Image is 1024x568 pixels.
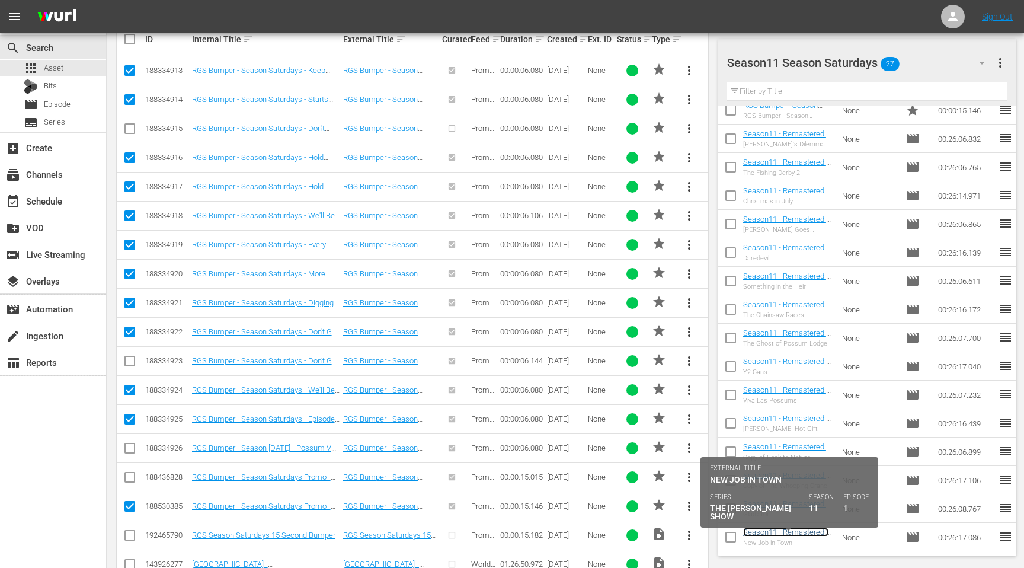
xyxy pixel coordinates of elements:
[192,327,337,345] a: RGS Bumper - Season Saturdays - Don't Go Far
[500,502,543,510] div: 00:00:15.146
[999,359,1013,373] span: reorder
[743,186,831,213] a: Season11 - Remastered - TRGS - S11E13 - Christmas in July
[471,32,497,46] div: Feed
[675,85,703,114] button: more_vert
[7,9,21,24] span: menu
[743,169,833,177] div: The Fishing Derby 2
[933,324,999,352] td: 00:26:07.700
[933,96,999,125] td: 00:00:15.146
[881,52,900,76] span: 27
[547,66,584,75] div: [DATE]
[6,248,20,262] span: Live Streaming
[999,330,1013,344] span: reorder
[675,521,703,550] button: more_vert
[44,80,57,92] span: Bits
[192,531,335,540] a: RGS Season Saturdays 15 Second Bumper
[588,269,613,278] div: None
[675,231,703,259] button: more_vert
[145,124,188,133] div: 188334915
[343,124,438,151] a: RGS Bumper - Season Saturdays - Don't Adust Your Sets
[743,300,831,327] a: Season11 - Remastered - TRGS - S11E09 - The Chainsaw Races
[6,194,20,209] span: Schedule
[6,221,20,235] span: VOD
[743,397,833,404] div: Viva Las Possums
[999,131,1013,145] span: reorder
[743,454,833,461] div: Copy of Back to Nature
[905,217,920,231] span: Episode
[6,168,20,182] span: Channels
[743,215,831,250] a: Season11 - Remastered - TRGS - S11E12 - [PERSON_NAME] Goes Straight
[743,158,831,184] a: Season11 - Remastered - TRGS - S11E14 - The Fishing Derby 2
[675,376,703,404] button: more_vert
[643,34,654,44] span: sort
[343,32,439,46] div: External Title
[933,238,999,267] td: 00:26:16.139
[933,125,999,153] td: 00:26:06.832
[682,354,696,368] span: more_vert
[588,153,613,162] div: None
[471,327,494,345] span: Promos
[993,56,1007,70] span: more_vert
[837,523,900,551] td: None
[500,153,543,162] div: 00:00:06.080
[145,443,188,452] div: 188334926
[905,160,920,174] span: Episode
[837,125,900,153] td: None
[933,438,999,466] td: 00:26:06.899
[343,66,435,92] a: RGS Bumper - Season Saturdays - Keep Your Duct Tape Handy
[675,347,703,375] button: more_vert
[682,209,696,223] span: more_vert
[652,411,666,425] span: PROMO
[343,414,430,441] a: RGS Bumper - Season Saturdays - Episodes Just Keep Rolling
[500,124,543,133] div: 00:00:06.080
[682,325,696,339] span: more_vert
[588,356,613,365] div: None
[192,240,331,258] a: RGS Bumper - Season Saturdays - Every Episode In Order
[547,124,584,133] div: [DATE]
[743,226,833,234] div: [PERSON_NAME] Goes Straight
[500,356,543,365] div: 00:00:06.144
[905,103,920,117] span: Promo
[743,471,831,497] a: Season11 - Remastered - TRGS - S11E03 - The Whooping Crane
[547,182,584,191] div: [DATE]
[343,269,433,287] a: RGS Bumper - Season Saturdays - More from Red
[743,528,830,554] a: Season11 - Remastered - TRGS - S11E01 - New Job in Town
[905,245,920,260] span: Episode
[837,238,900,267] td: None
[343,211,428,238] a: RGS Bumper - Season Saturdays - We'll Be Right Back
[343,502,423,528] a: RGS Bumper - Season Saturdays Promo - w/ai voiceover - 15secs
[588,502,613,510] div: None
[837,466,900,494] td: None
[500,269,543,278] div: 00:00:06.080
[682,63,696,78] span: more_vert
[743,499,831,517] a: Season11 - Remastered - TRGS - S11E02 - Gladiator
[44,62,63,74] span: Asset
[343,327,423,345] a: RGS Bumper - Season Saturdays - Don't Go Far
[999,159,1013,174] span: reorder
[145,182,188,191] div: 188334917
[192,356,337,374] a: RGS Bumper - Season Saturdays - Don't Go Anywhere - Bill Floating
[145,153,188,162] div: 188334916
[547,356,584,365] div: [DATE]
[743,112,833,120] div: RGS Bumper - Season Saturdays Promo - w/ai voiceover - 15secs
[743,414,831,441] a: Season11 - Remastered - TRGS - S11E05 - [PERSON_NAME] Hot Gift
[588,473,613,481] div: None
[675,492,703,521] button: more_vert
[837,438,900,466] td: None
[682,122,696,136] span: more_vert
[145,385,188,394] div: 188334924
[905,132,920,146] span: Episode
[675,434,703,462] button: more_vert
[675,318,703,346] button: more_vert
[743,141,833,148] div: [PERSON_NAME]'s Dilemma
[547,269,584,278] div: [DATE]
[500,32,543,46] div: Duration
[933,153,999,181] td: 00:26:06.765
[588,182,613,191] div: None
[588,327,613,336] div: None
[999,473,1013,487] span: reorder
[6,356,20,370] span: Reports
[579,34,590,44] span: sort
[905,274,920,288] span: Episode
[837,352,900,381] td: None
